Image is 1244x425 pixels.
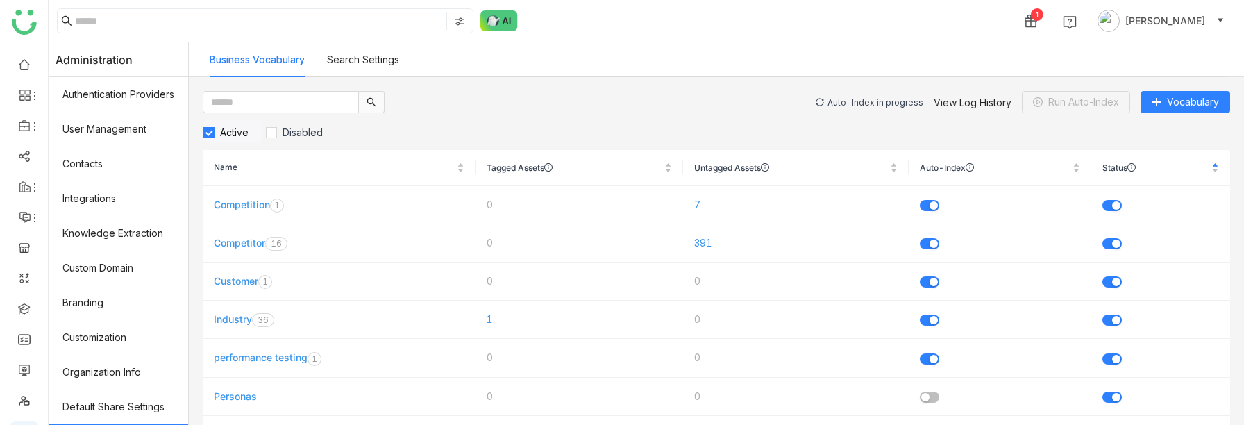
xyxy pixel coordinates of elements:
[215,126,254,138] span: Active
[265,237,287,251] nz-badge-sup: 16
[920,163,1070,172] span: Auto-Index
[49,355,188,390] a: Organization Info
[312,352,317,366] p: 1
[49,112,188,147] a: User Management
[274,199,280,212] p: 1
[683,378,909,416] td: 0
[476,339,683,377] td: 0
[1095,10,1227,32] button: [PERSON_NAME]
[49,216,188,251] a: Knowledge Extraction
[49,251,188,285] a: Custom Domain
[476,301,683,339] td: 1
[683,301,909,339] td: 0
[258,313,263,327] p: 3
[476,262,683,301] td: 0
[1125,13,1205,28] span: [PERSON_NAME]
[276,237,282,251] p: 6
[1141,91,1230,113] button: Vocabulary
[271,237,276,251] p: 1
[476,224,683,262] td: 0
[252,313,274,327] nz-badge-sup: 36
[480,10,518,31] img: ask-buddy-normal.svg
[694,163,888,172] span: Untagged Assets
[214,237,265,249] a: Competitor
[683,339,909,377] td: 0
[683,186,909,224] td: 7
[934,97,1011,108] a: View Log History
[827,97,923,108] div: Auto-Index in progress
[683,262,909,301] td: 0
[454,16,465,27] img: search-type.svg
[49,77,188,112] a: Authentication Providers
[214,313,252,325] a: Industry
[487,163,662,172] span: Tagged Assets
[327,53,399,65] a: Search Settings
[1063,15,1077,29] img: help.svg
[258,275,272,289] nz-badge-sup: 1
[214,351,308,363] a: performance testing
[49,390,188,424] a: Default Share Settings
[210,53,305,65] a: Business Vocabulary
[1031,8,1043,21] div: 1
[1167,94,1219,110] span: Vocabulary
[1102,163,1209,172] span: Status
[214,390,257,402] a: Personas
[270,199,284,212] nz-badge-sup: 1
[476,186,683,224] td: 0
[476,378,683,416] td: 0
[1022,91,1130,113] button: Run Auto-Index
[49,285,188,320] a: Branding
[683,224,909,262] td: 391
[214,199,270,210] a: Competition
[277,126,328,138] span: Disabled
[49,181,188,216] a: Integrations
[263,313,269,327] p: 6
[49,320,188,355] a: Customization
[56,42,133,77] span: Administration
[12,10,37,35] img: logo
[214,275,258,287] a: Customer
[262,275,268,289] p: 1
[49,147,188,181] a: Contacts
[308,352,321,366] nz-badge-sup: 1
[1098,10,1120,32] img: avatar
